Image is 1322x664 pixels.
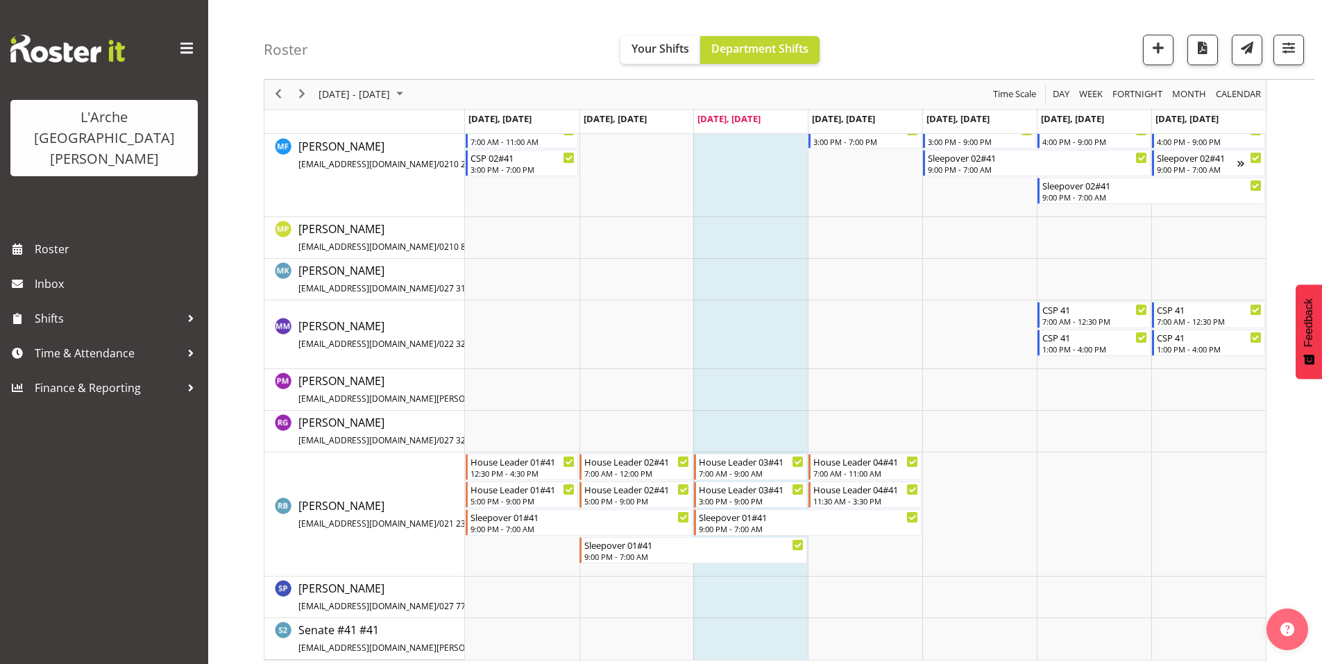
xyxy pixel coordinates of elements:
[298,497,492,531] a: [PERSON_NAME][EMAIL_ADDRESS][DOMAIN_NAME]/021 239 3087
[697,112,761,125] span: [DATE], [DATE]
[298,373,557,405] span: [PERSON_NAME]
[35,239,201,259] span: Roster
[813,468,918,479] div: 7:00 AM - 11:00 AM
[298,580,492,613] a: [PERSON_NAME][EMAIL_ADDRESS][DOMAIN_NAME]/027 777 5222
[1157,316,1262,327] div: 7:00 AM - 12:30 PM
[298,415,492,447] span: [PERSON_NAME]
[298,434,437,446] span: [EMAIL_ADDRESS][DOMAIN_NAME]
[1157,303,1262,316] div: CSP 41
[711,41,808,56] span: Department Shifts
[298,338,437,350] span: [EMAIL_ADDRESS][DOMAIN_NAME]
[1042,343,1147,355] div: 1:00 PM - 4:00 PM
[1051,86,1072,103] button: Timeline Day
[471,454,575,468] div: House Leader 01#41
[579,537,807,563] div: Robin Buch"s event - Sleepover 01#41 Begin From Tuesday, September 30, 2025 at 9:00:00 PM GMT+13:...
[1152,330,1265,356] div: Michelle Muir"s event - CSP 41 Begin From Sunday, October 5, 2025 at 1:00:00 PM GMT+13:00 Ends At...
[298,393,502,405] span: [EMAIL_ADDRESS][DOMAIN_NAME][PERSON_NAME]
[1042,136,1147,147] div: 4:00 PM - 9:00 PM
[471,510,690,524] div: Sleepover 01#41
[471,136,575,147] div: 7:00 AM - 11:00 AM
[264,452,465,577] td: Robin Buch resource
[584,454,689,468] div: House Leader 02#41
[1037,330,1151,356] div: Michelle Muir"s event - CSP 41 Begin From Saturday, October 4, 2025 at 1:00:00 PM GMT+13:00 Ends ...
[298,138,497,171] a: [PERSON_NAME][EMAIL_ADDRESS][DOMAIN_NAME]/0210 223 3427
[700,36,820,64] button: Department Shifts
[1214,86,1262,103] span: calendar
[314,80,412,109] div: Sep 29 - Oct 05, 2025
[264,411,465,452] td: Rob Goulton resource
[584,468,689,479] div: 7:00 AM - 12:00 PM
[694,509,922,536] div: Robin Buch"s event - Sleepover 01#41 Begin From Wednesday, October 1, 2025 at 9:00:00 PM GMT+13:0...
[1187,35,1218,65] button: Download a PDF of the roster according to the set date range.
[298,581,492,613] span: [PERSON_NAME]
[584,495,689,506] div: 5:00 PM - 9:00 PM
[1042,191,1262,203] div: 9:00 PM - 7:00 AM
[991,86,1039,103] button: Time Scale
[293,86,312,103] button: Next
[298,373,557,406] a: [PERSON_NAME][EMAIL_ADDRESS][DOMAIN_NAME][PERSON_NAME]
[35,308,180,329] span: Shifts
[466,509,693,536] div: Robin Buch"s event - Sleepover 01#41 Begin From Monday, September 29, 2025 at 9:00:00 PM GMT+13:0...
[1110,86,1165,103] button: Fortnight
[1157,136,1262,147] div: 4:00 PM - 9:00 PM
[928,151,1147,164] div: Sleepover 02#41
[264,42,308,58] h4: Roster
[1041,112,1104,125] span: [DATE], [DATE]
[290,80,314,109] div: next period
[468,112,532,125] span: [DATE], [DATE]
[264,618,465,660] td: Senate #41 #41 resource
[471,523,690,534] div: 9:00 PM - 7:00 AM
[437,282,439,294] span: /
[264,259,465,300] td: Michelle Kohnen resource
[466,150,579,176] div: Melissa Fry"s event - CSP 02#41 Begin From Monday, September 29, 2025 at 3:00:00 PM GMT+13:00 End...
[269,86,288,103] button: Previous
[264,369,465,411] td: Priyadharshini Mani resource
[813,454,918,468] div: House Leader 04#41
[1157,164,1237,175] div: 9:00 PM - 7:00 AM
[298,498,492,530] span: [PERSON_NAME]
[264,300,465,369] td: Michelle Muir resource
[471,495,575,506] div: 5:00 PM - 9:00 PM
[1171,86,1207,103] span: Month
[694,482,807,508] div: Robin Buch"s event - House Leader 03#41 Begin From Wednesday, October 1, 2025 at 3:00:00 PM GMT+1...
[1152,122,1265,148] div: Melissa Fry"s event - CSP 01#41 Begin From Sunday, October 5, 2025 at 4:00:00 PM GMT+13:00 Ends A...
[699,468,804,479] div: 7:00 AM - 9:00 AM
[808,122,922,148] div: Melissa Fry"s event - CSP 03#41 Begin From Thursday, October 2, 2025 at 3:00:00 PM GMT+13:00 Ends...
[437,158,439,170] span: /
[439,158,497,170] span: 0210 223 3427
[439,518,492,529] span: 021 239 3087
[471,468,575,479] div: 12:30 PM - 4:30 PM
[808,482,922,508] div: Robin Buch"s event - House Leader 04#41 Begin From Thursday, October 2, 2025 at 11:30:00 AM GMT+1...
[1152,302,1265,328] div: Michelle Muir"s event - CSP 41 Begin From Sunday, October 5, 2025 at 7:00:00 AM GMT+13:00 Ends At...
[298,642,502,654] span: [EMAIL_ADDRESS][DOMAIN_NAME][PERSON_NAME]
[298,282,437,294] span: [EMAIL_ADDRESS][DOMAIN_NAME]
[264,217,465,259] td: Mia Parr resource
[813,482,918,496] div: House Leader 04#41
[298,263,492,295] span: [PERSON_NAME]
[298,622,557,655] a: Senate #41 #41[EMAIL_ADDRESS][DOMAIN_NAME][PERSON_NAME]
[584,551,804,562] div: 9:00 PM - 7:00 AM
[439,600,492,612] span: 027 777 5222
[1152,150,1265,176] div: Melissa Fry"s event - Sleepover 02#41 Begin From Sunday, October 5, 2025 at 9:00:00 PM GMT+13:00 ...
[1051,86,1071,103] span: Day
[928,136,1033,147] div: 3:00 PM - 9:00 PM
[298,318,492,351] a: [PERSON_NAME][EMAIL_ADDRESS][DOMAIN_NAME]/022 322 4004
[1303,298,1315,347] span: Feedback
[1157,330,1262,344] div: CSP 41
[928,164,1147,175] div: 9:00 PM - 7:00 AM
[1037,122,1151,148] div: Melissa Fry"s event - CSP 01#41 Begin From Saturday, October 4, 2025 at 4:00:00 PM GMT+13:00 Ends...
[1037,178,1265,204] div: Melissa Fry"s event - Sleepover 02#41 Begin From Saturday, October 4, 2025 at 9:00:00 PM GMT+13:0...
[298,158,437,170] span: [EMAIL_ADDRESS][DOMAIN_NAME]
[1111,86,1164,103] span: Fortnight
[439,241,497,253] span: 0210 827 3326
[1143,35,1173,65] button: Add a new shift
[1280,622,1294,636] img: help-xxl-2.png
[1155,112,1219,125] span: [DATE], [DATE]
[298,221,497,254] a: [PERSON_NAME][EMAIL_ADDRESS][DOMAIN_NAME]/0210 827 3326
[439,338,492,350] span: 022 322 4004
[466,122,579,148] div: Melissa Fry"s event - CSP 02#41 Begin From Monday, September 29, 2025 at 7:00:00 AM GMT+13:00 End...
[1157,151,1237,164] div: Sleepover 02#41
[298,318,492,350] span: [PERSON_NAME]
[298,622,557,654] span: Senate #41 #41
[298,221,497,253] span: [PERSON_NAME]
